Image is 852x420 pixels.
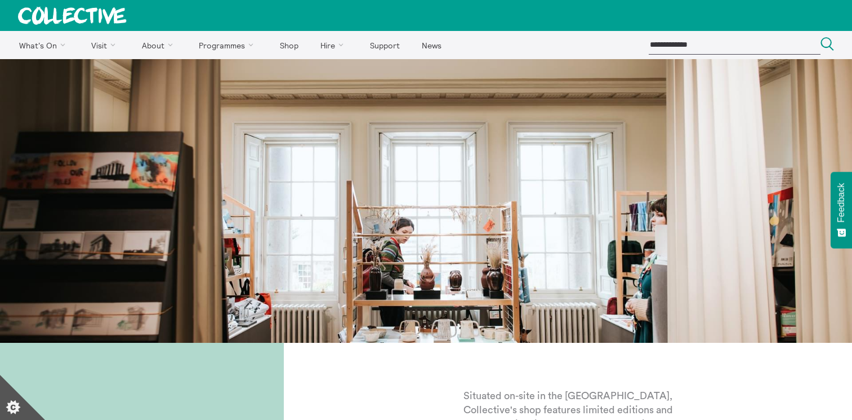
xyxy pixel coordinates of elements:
a: Programmes [189,31,268,59]
a: Support [360,31,409,59]
button: Feedback - Show survey [831,172,852,248]
a: What's On [9,31,79,59]
a: Hire [311,31,358,59]
a: About [132,31,187,59]
a: Shop [270,31,308,59]
a: News [412,31,451,59]
a: Visit [82,31,130,59]
span: Feedback [836,183,846,222]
